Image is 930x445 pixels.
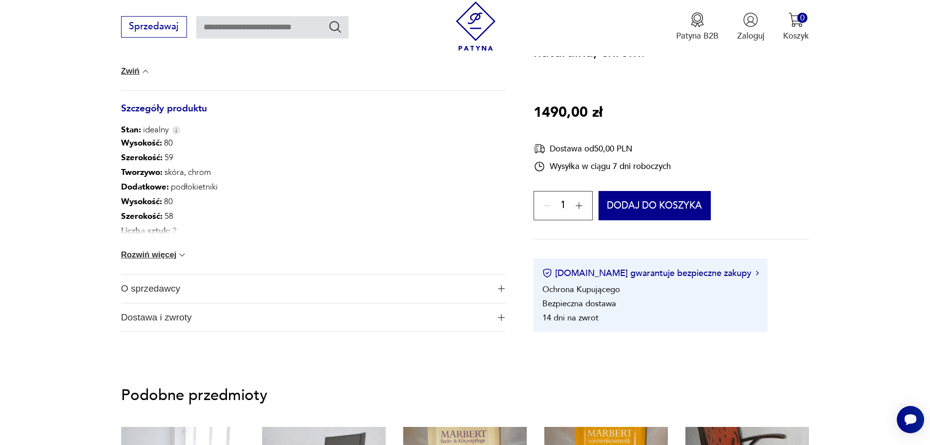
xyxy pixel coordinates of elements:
[797,13,807,23] div: 0
[121,23,187,31] a: Sprzedawaj
[121,225,170,236] b: Liczba sztuk :
[534,160,671,172] div: Wysyłka w ciągu 7 dni roboczych
[498,285,505,292] img: Ikona plusa
[542,297,616,309] li: Bezpieczna dostawa
[121,194,335,209] p: 80
[121,180,335,194] p: podłokietniki
[121,124,169,136] span: idealny
[534,142,671,154] div: Dostawa od 50,00 PLN
[121,196,162,207] b: Wysokość :
[121,150,335,165] p: 59
[542,268,552,278] img: Ikona certyfikatu
[498,314,505,321] img: Ikona plusa
[121,303,506,332] button: Ikona plusaDostawa i zwroty
[542,283,620,295] li: Ochrona Kupującego
[121,211,163,222] b: Szerokość :
[788,12,804,27] img: Ikona koszyka
[676,12,719,42] a: Ikona medaluPatyna B2B
[121,105,506,125] h3: Szczegóły produktu
[121,181,169,192] b: Dodatkowe :
[177,250,187,260] img: chevron down
[121,124,141,135] b: Stan:
[121,167,163,178] b: Tworzywo :
[690,12,705,27] img: Ikona medalu
[121,250,187,260] button: Rozwiń więcej
[121,209,335,224] p: 58
[737,30,765,42] p: Zaloguj
[676,12,719,42] button: Patyna B2B
[737,12,765,42] button: Zaloguj
[121,275,490,303] span: O sprzedawcy
[121,152,163,163] b: Szerokość :
[121,275,506,303] button: Ikona plusaO sprzedawcy
[121,136,335,150] p: 80
[141,66,150,76] img: chevron down
[534,142,545,154] img: Ikona dostawy
[676,30,719,42] p: Patyna B2B
[542,312,599,323] li: 14 dni na zwrot
[121,224,335,238] p: 2
[121,303,490,332] span: Dostawa i zwroty
[121,66,150,76] button: Zwiń
[451,1,500,51] img: Patyna - sklep z meblami i dekoracjami vintage
[328,20,342,34] button: Szukaj
[599,191,711,220] button: Dodaj do koszyka
[897,406,924,433] iframe: Smartsupp widget button
[121,165,335,180] p: skóra, chrom
[783,12,809,42] button: 0Koszyk
[756,271,759,275] img: Ikona strzałki w prawo
[542,267,759,279] button: [DOMAIN_NAME] gwarantuje bezpieczne zakupy
[534,101,602,124] p: 1490,00 zł
[121,137,162,148] b: Wysokość :
[743,12,758,27] img: Ikonka użytkownika
[560,202,566,210] span: 1
[783,30,809,42] p: Koszyk
[121,388,809,403] p: Podobne przedmioty
[121,16,187,38] button: Sprzedawaj
[172,126,181,134] img: Info icon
